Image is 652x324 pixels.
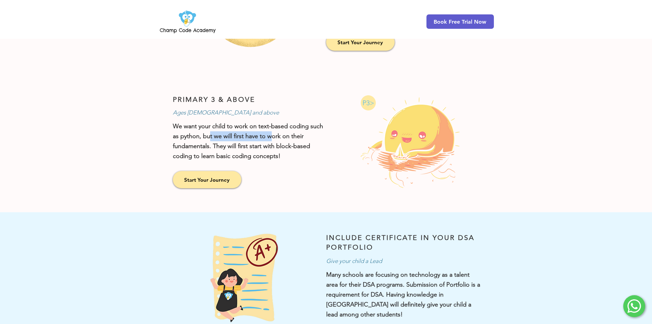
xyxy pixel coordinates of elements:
[173,121,327,161] p: We want your child to work on text-based coding such as python, but we will first have to work on...
[326,34,395,51] a: Start Your Journey
[426,14,494,29] a: Book Free Trial Now
[326,257,382,264] span: Give your child a Lead
[361,95,376,110] svg: Online Coding Class for Primary 3 and Above
[158,8,217,35] img: Champ Code Academy Logo PNG.png
[434,19,486,25] span: Book Free Trial Now
[326,270,480,319] p: Many schools are focusing on technology as a talent area for their DSA programs. Submission of Po...
[362,99,374,107] span: P3>
[326,233,475,251] span: INCLUDE CERTIFICATE IN YOUR DSA PORTFOLIO
[173,171,241,188] a: Start Your Journey
[173,109,279,116] span: Ages [DEMOGRAPHIC_DATA] and above
[361,97,460,188] img: Online Coding Class for Primary 3 and Above
[337,39,383,46] span: Start Your Journey
[184,176,230,183] span: Start Your Journey
[173,95,255,104] span: PRIMARY 3 & ABOVE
